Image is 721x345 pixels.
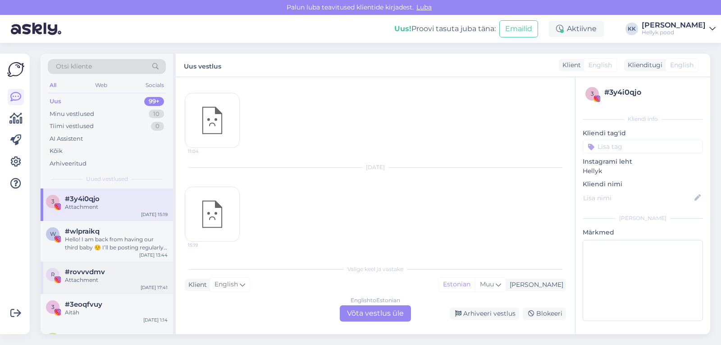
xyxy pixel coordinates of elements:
[625,23,638,35] div: KK
[65,333,102,341] span: #z1wsszpv
[149,110,164,119] div: 10
[188,242,222,248] span: 15:19
[56,62,92,71] span: Otsi kliente
[65,308,168,317] div: Aitäh
[583,157,703,166] p: Instagrami leht
[642,22,706,29] div: [PERSON_NAME]
[139,252,168,258] div: [DATE] 13:44
[642,22,716,36] a: [PERSON_NAME]Hellyk pood
[185,163,566,171] div: [DATE]
[65,235,168,252] div: Hello! I am back from having our third baby ☺️ I’ll be posting regularly again and I am open to m...
[50,147,63,156] div: Kõik
[394,24,411,33] b: Uus!
[143,317,168,323] div: [DATE] 1:14
[65,300,102,308] span: #3eoqfvuy
[141,284,168,291] div: [DATE] 17:41
[188,148,222,155] span: 11:04
[184,59,221,71] label: Uus vestlus
[50,97,61,106] div: Uus
[141,211,168,218] div: [DATE] 15:19
[394,23,496,34] div: Proovi tasuta juba täna:
[591,90,594,97] span: 3
[48,79,58,91] div: All
[50,134,83,143] div: AI Assistent
[144,97,164,106] div: 99+
[144,79,166,91] div: Socials
[51,198,55,205] span: 3
[670,60,694,70] span: English
[65,268,105,276] span: #rovvvdmv
[583,166,703,176] p: Hellyk
[583,140,703,153] input: Lisa tag
[499,20,538,37] button: Emailid
[51,304,55,310] span: 3
[214,280,238,290] span: English
[583,193,693,203] input: Lisa nimi
[50,159,87,168] div: Arhiveeritud
[450,308,519,320] div: Arhiveeri vestlus
[583,129,703,138] p: Kliendi tag'id
[50,122,94,131] div: Tiimi vestlused
[86,175,128,183] span: Uued vestlused
[506,280,563,290] div: [PERSON_NAME]
[65,203,168,211] div: Attachment
[93,79,109,91] div: Web
[549,21,604,37] div: Aktiivne
[7,61,24,78] img: Askly Logo
[340,305,411,322] div: Võta vestlus üle
[185,265,566,273] div: Valige keel ja vastake
[438,278,475,291] div: Estonian
[51,271,55,278] span: r
[642,29,706,36] div: Hellyk pood
[583,228,703,237] p: Märkmed
[50,110,94,119] div: Minu vestlused
[559,60,581,70] div: Klient
[185,280,207,290] div: Klient
[414,3,434,11] span: Luba
[523,308,566,320] div: Blokeeri
[583,214,703,222] div: [PERSON_NAME]
[50,230,56,237] span: w
[583,179,703,189] p: Kliendi nimi
[65,195,100,203] span: #3y4i0qjo
[65,227,100,235] span: #wlpraikq
[351,296,400,304] div: English to Estonian
[480,280,494,288] span: Muu
[624,60,662,70] div: Klienditugi
[151,122,164,131] div: 0
[583,115,703,123] div: Kliendi info
[589,60,612,70] span: English
[65,276,168,284] div: Attachment
[604,87,700,98] div: # 3y4i0qjo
